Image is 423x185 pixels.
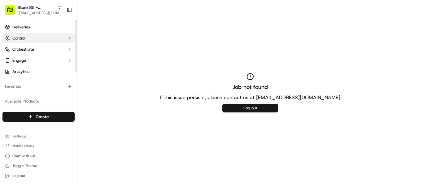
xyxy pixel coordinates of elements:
[17,4,55,11] button: Store 85 - [PERSON_NAME] (Just Salad)
[13,59,24,70] img: 1724597045416-56b7ee45-8013-43a0-a6f9-03cb97ddad50
[222,104,278,112] button: Log out
[2,82,75,91] div: Favorites
[6,107,16,116] img: Klarizel Pensader
[12,113,17,118] img: 1736555255976-a54dd68f-1ca7-489b-9aae-adbdc363a1c4
[52,112,55,117] span: •
[2,162,75,170] button: Toggle Theme
[2,171,75,180] button: Log out
[6,90,16,100] img: Angelique Valdez
[2,67,75,77] a: Analytics
[2,44,75,54] button: Orchestrate
[56,112,68,117] span: [DATE]
[55,96,68,101] span: [DATE]
[2,56,75,65] button: Engage
[62,139,75,144] span: Pylon
[12,153,35,158] span: Chat with us!
[44,139,75,144] a: Powered byPylon
[2,142,75,150] button: Notifications
[160,94,340,101] p: If this issue persists, please contact us at [EMAIL_ADDRESS][DOMAIN_NAME]
[12,24,30,30] span: Deliveries
[4,136,50,147] a: 📗Knowledge Base
[96,79,113,86] button: See all
[12,96,17,101] img: 1736555255976-a54dd68f-1ca7-489b-9aae-adbdc363a1c4
[12,163,37,168] span: Toggle Theme
[6,80,41,85] div: Past conversations
[50,136,102,147] a: 💻API Documentation
[12,69,29,74] span: Analytics
[2,152,75,160] button: Chat with us!
[2,22,75,32] a: Deliveries
[16,40,111,46] input: Got a question? Start typing here...
[19,112,51,117] span: Klarizel Pensader
[2,132,75,141] button: Settings
[2,96,75,106] div: Available Products
[6,25,113,35] p: Welcome 👋
[2,2,64,17] button: Store 85 - [PERSON_NAME] (Just Salad)[EMAIL_ADDRESS][DOMAIN_NAME]
[51,96,54,101] span: •
[12,58,26,63] span: Engage
[233,83,268,91] h2: Job not found
[2,33,75,43] button: Control
[105,61,113,68] button: Start new chat
[6,59,17,70] img: 1736555255976-a54dd68f-1ca7-489b-9aae-adbdc363a1c4
[28,65,85,70] div: We're available if you need us!
[6,6,19,19] img: Nash
[12,144,34,149] span: Notifications
[28,59,102,65] div: Start new chat
[12,36,25,41] span: Control
[17,11,62,15] button: [EMAIL_ADDRESS][DOMAIN_NAME]
[36,114,49,120] span: Create
[12,134,26,139] span: Settings
[2,112,75,122] button: Create
[12,173,25,178] span: Log out
[12,47,34,52] span: Orchestrate
[19,96,50,101] span: [PERSON_NAME]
